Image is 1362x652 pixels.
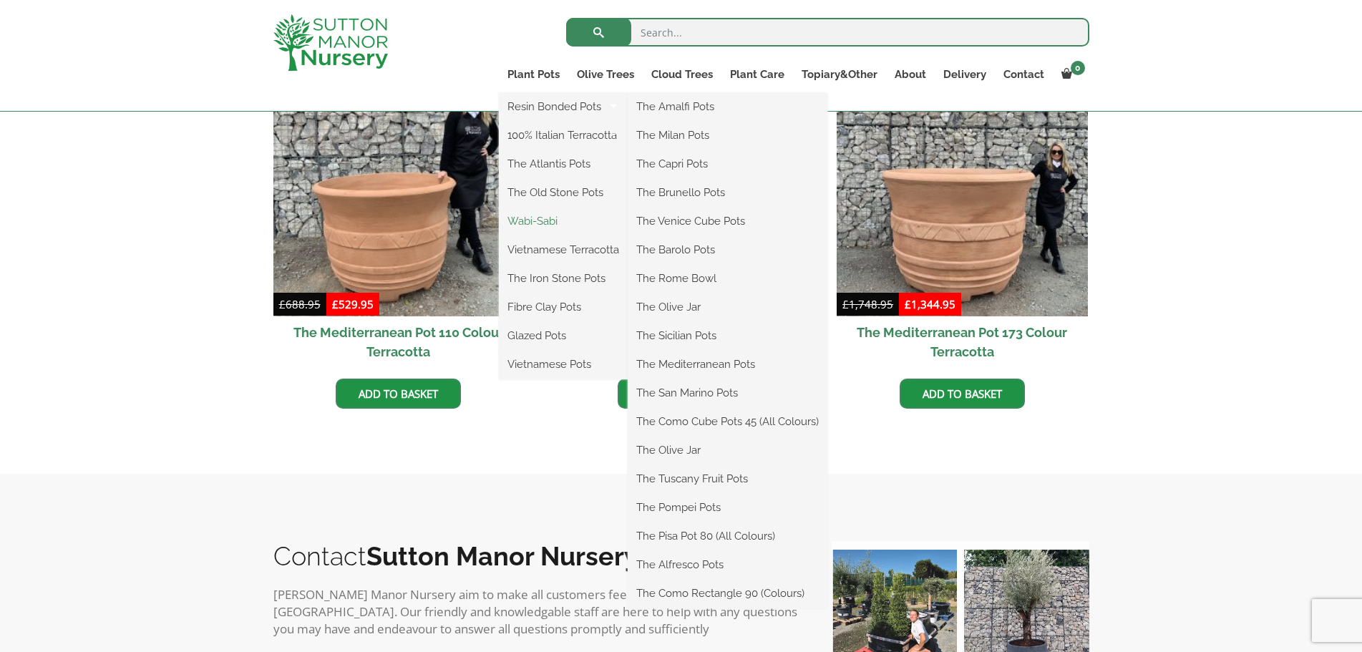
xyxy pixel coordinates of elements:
a: Topiary&Other [793,64,886,84]
a: Sale! The Mediterranean Pot 173 Colour Terracotta [837,65,1088,368]
a: The Amalfi Pots [628,96,827,117]
bdi: 1,748.95 [842,297,893,311]
a: The Atlantis Pots [499,153,628,175]
span: £ [332,297,339,311]
a: Delivery [935,64,995,84]
a: The Old Stone Pots [499,182,628,203]
img: The Mediterranean Pot 173 Colour Terracotta [837,65,1088,316]
h2: The Mediterranean Pot 110 Colour Terracotta [273,316,525,368]
img: logo [273,14,388,71]
a: Cloud Trees [643,64,721,84]
a: The Tuscany Fruit Pots [628,468,827,490]
a: Glazed Pots [499,325,628,346]
a: The Sicilian Pots [628,325,827,346]
a: Add to basket: “The Mediterranean Pot 110 Colour Terracotta” [336,379,461,409]
a: The Como Cube Pots 45 (All Colours) [628,411,827,432]
h2: The Mediterranean Pot 173 Colour Terracotta [837,316,1088,368]
a: The Barolo Pots [628,239,827,261]
a: Olive Trees [568,64,643,84]
a: Resin Bonded Pots [499,96,628,117]
a: Plant Care [721,64,793,84]
img: The Mediterranean Pot 110 Colour Terracotta [273,65,525,316]
a: 0 [1053,64,1089,84]
a: The Capri Pots [628,153,827,175]
a: Fibre Clay Pots [499,296,628,318]
a: Sale! The Mediterranean Pot 110 Colour Terracotta [273,65,525,368]
a: The Iron Stone Pots [499,268,628,289]
a: The Como Rectangle 90 (Colours) [628,583,827,604]
span: £ [842,297,849,311]
span: 0 [1071,61,1085,75]
a: The Milan Pots [628,125,827,146]
span: £ [905,297,911,311]
a: About [886,64,935,84]
a: Vietnamese Pots [499,354,628,375]
a: The Alfresco Pots [628,554,827,575]
input: Search... [566,18,1089,47]
a: The Rome Bowl [628,268,827,289]
a: 100% Italian Terracotta [499,125,628,146]
h2: Contact [273,541,803,571]
a: The Olive Jar [628,439,827,461]
bdi: 688.95 [279,297,321,311]
p: [PERSON_NAME] Manor Nursery aim to make all customers feel at ease when buying from [GEOGRAPHIC_D... [273,586,803,638]
bdi: 1,344.95 [905,297,955,311]
a: Wabi-Sabi [499,210,628,232]
a: The Olive Jar [628,296,827,318]
a: Plant Pots [499,64,568,84]
a: Add to basket: “The Mediterranean Pot 140 Colour Terracotta” [618,379,743,409]
a: The Brunello Pots [628,182,827,203]
span: £ [279,297,286,311]
a: The Pisa Pot 80 (All Colours) [628,525,827,547]
bdi: 529.95 [332,297,374,311]
a: The Pompei Pots [628,497,827,518]
a: The San Marino Pots [628,382,827,404]
b: Sutton Manor Nursery [366,541,638,571]
a: The Mediterranean Pots [628,354,827,375]
a: Vietnamese Terracotta [499,239,628,261]
a: Add to basket: “The Mediterranean Pot 173 Colour Terracotta” [900,379,1025,409]
a: The Venice Cube Pots [628,210,827,232]
a: Contact [995,64,1053,84]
